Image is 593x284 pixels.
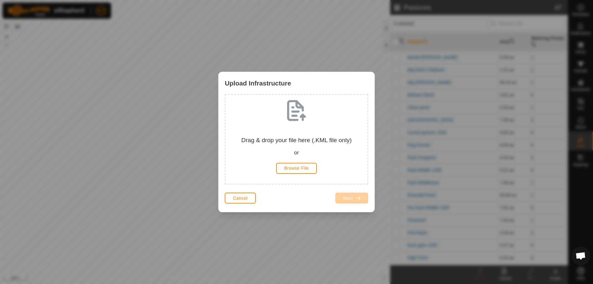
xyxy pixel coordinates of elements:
div: Open chat [571,246,590,265]
button: Cancel [225,193,256,204]
span: Next [343,196,353,201]
button: Browse File [276,163,317,174]
div: Drag & drop your file here (.KML file only) [230,136,363,157]
span: Upload Infrastructure [225,78,291,88]
div: or [230,149,363,157]
button: Next [335,193,368,204]
span: Browse File [284,166,309,171]
span: Cancel [233,196,248,201]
